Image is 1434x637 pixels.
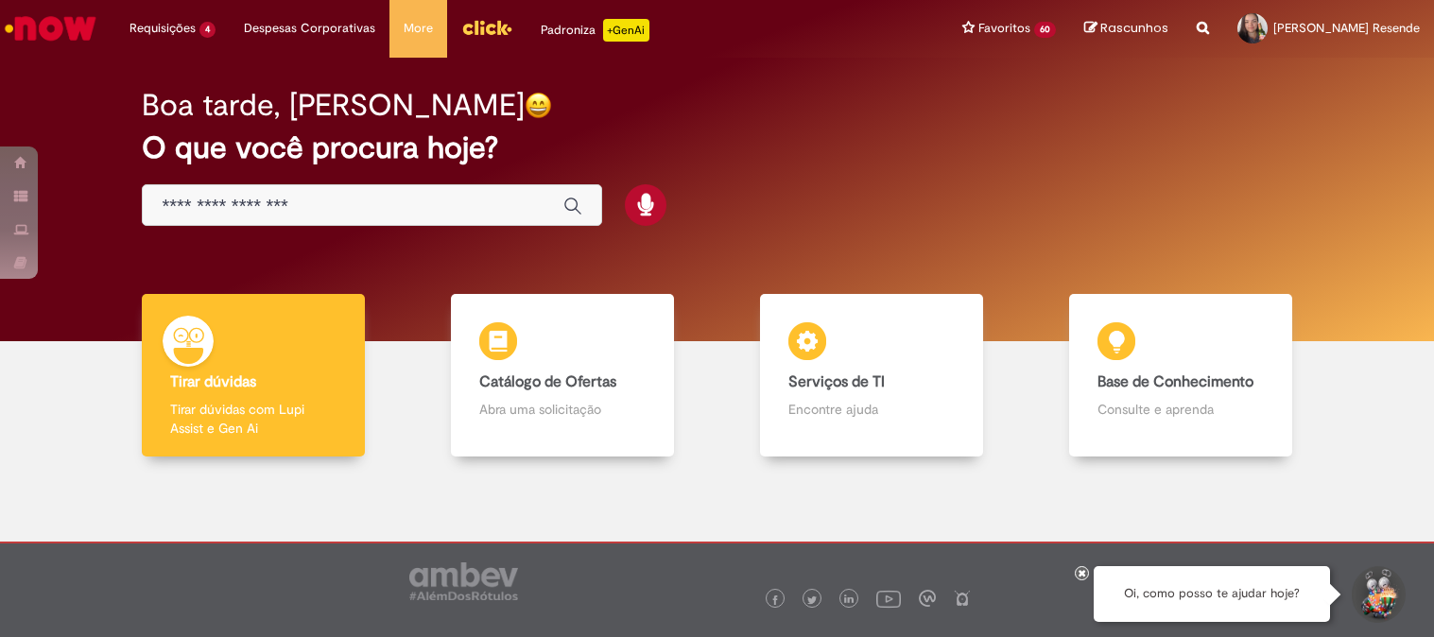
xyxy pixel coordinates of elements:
[788,372,885,391] b: Serviços de TI
[844,594,854,606] img: logo_footer_linkedin.png
[876,586,901,611] img: logo_footer_youtube.png
[142,131,1291,164] h2: O que você procura hoje?
[199,22,216,38] span: 4
[1097,400,1264,419] p: Consulte e aprenda
[244,19,375,38] span: Despesas Corporativas
[408,294,717,457] a: Catálogo de Ofertas Abra uma solicitação
[770,595,780,605] img: logo_footer_facebook.png
[717,294,1027,457] a: Serviços de TI Encontre ajuda
[525,92,552,119] img: happy-face.png
[919,590,936,607] img: logo_footer_workplace.png
[603,19,649,42] p: +GenAi
[170,372,256,391] b: Tirar dúvidas
[142,89,525,122] h2: Boa tarde, [PERSON_NAME]
[99,294,408,457] a: Tirar dúvidas Tirar dúvidas com Lupi Assist e Gen Ai
[1100,19,1168,37] span: Rascunhos
[479,372,616,391] b: Catálogo de Ofertas
[1034,22,1056,38] span: 60
[541,19,649,42] div: Padroniza
[170,400,337,438] p: Tirar dúvidas com Lupi Assist e Gen Ai
[461,13,512,42] img: click_logo_yellow_360x200.png
[2,9,99,47] img: ServiceNow
[1349,566,1406,623] button: Iniciar Conversa de Suporte
[788,400,955,419] p: Encontre ajuda
[1094,566,1330,622] div: Oi, como posso te ajudar hoje?
[1097,372,1253,391] b: Base de Conhecimento
[130,19,196,38] span: Requisições
[1084,20,1168,38] a: Rascunhos
[978,19,1030,38] span: Favoritos
[1026,294,1335,457] a: Base de Conhecimento Consulte e aprenda
[479,400,646,419] p: Abra uma solicitação
[409,562,518,600] img: logo_footer_ambev_rotulo_gray.png
[1273,20,1420,36] span: [PERSON_NAME] Resende
[807,595,817,605] img: logo_footer_twitter.png
[954,590,971,607] img: logo_footer_naosei.png
[404,19,433,38] span: More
